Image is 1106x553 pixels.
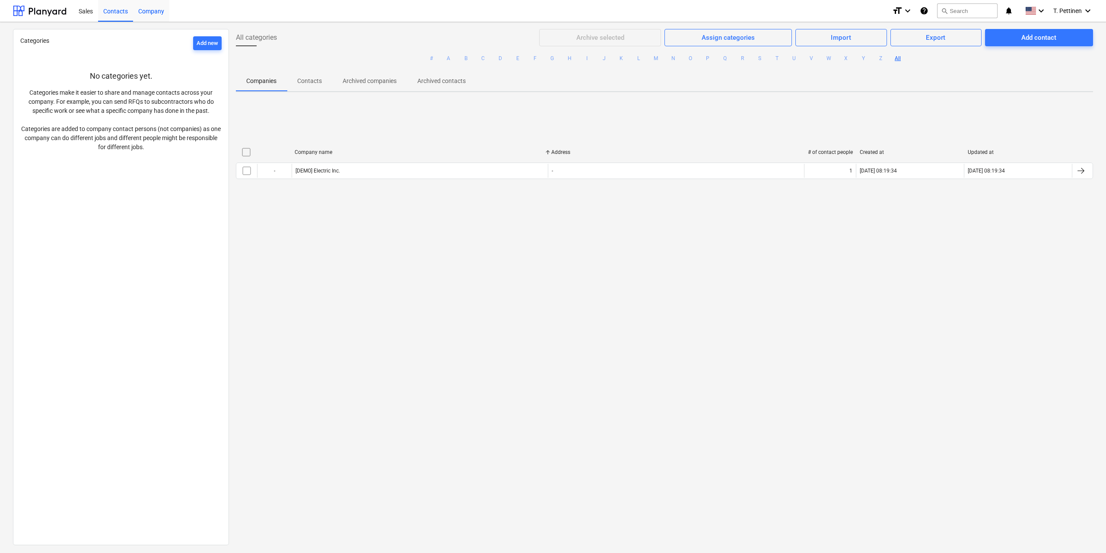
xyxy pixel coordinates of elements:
[702,32,755,43] div: Assign categories
[599,53,609,64] button: J
[20,88,222,152] p: Categories make it easier to share and manage contacts across your company. For example, you can ...
[1053,7,1082,14] span: T. Pettinen
[1021,32,1056,43] div: Add contact
[20,37,49,44] span: Categories
[1036,6,1046,16] i: keyboard_arrow_down
[795,29,887,46] button: Import
[985,29,1093,46] button: Add contact
[702,53,713,64] button: P
[893,53,903,64] button: All
[197,38,218,48] div: Add new
[297,77,322,86] p: Contacts
[737,53,747,64] button: R
[552,168,553,174] div: -
[968,149,1069,155] div: Updated at
[564,53,575,64] button: H
[296,168,340,174] div: [DEMO] Electric Inc.
[841,53,851,64] button: X
[754,53,765,64] button: S
[1083,6,1093,16] i: keyboard_arrow_down
[806,53,817,64] button: V
[720,53,730,64] button: Q
[417,77,466,86] p: Archived contacts
[860,149,961,155] div: Created at
[875,53,886,64] button: Z
[426,53,436,64] button: #
[495,53,505,64] button: D
[685,53,696,64] button: O
[858,53,868,64] button: Y
[343,77,397,86] p: Archived companies
[512,53,523,64] button: E
[461,53,471,64] button: B
[664,29,791,46] button: Assign categories
[968,168,1005,174] div: [DATE] 08:19:34
[808,149,853,155] div: # of contact people
[831,32,851,43] div: Import
[823,53,834,64] button: W
[772,53,782,64] button: T
[295,149,544,155] div: Company name
[789,53,799,64] button: U
[1063,511,1106,553] iframe: Chat Widget
[892,6,903,16] i: format_size
[193,36,222,50] button: Add new
[920,6,928,16] i: Knowledge base
[849,168,852,174] div: 1
[257,164,292,178] div: -
[20,71,222,81] p: No categories yet.
[937,3,998,18] button: Search
[926,32,946,43] div: Export
[860,168,897,174] div: [DATE] 08:19:34
[941,7,948,14] span: search
[478,53,488,64] button: C
[547,53,557,64] button: G
[582,53,592,64] button: I
[668,53,678,64] button: N
[616,53,626,64] button: K
[890,29,982,46] button: Export
[633,53,644,64] button: L
[551,149,801,155] div: Address
[530,53,540,64] button: F
[903,6,913,16] i: keyboard_arrow_down
[651,53,661,64] button: M
[246,77,276,86] p: Companies
[1004,6,1013,16] i: notifications
[443,53,454,64] button: A
[236,32,277,43] span: All categories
